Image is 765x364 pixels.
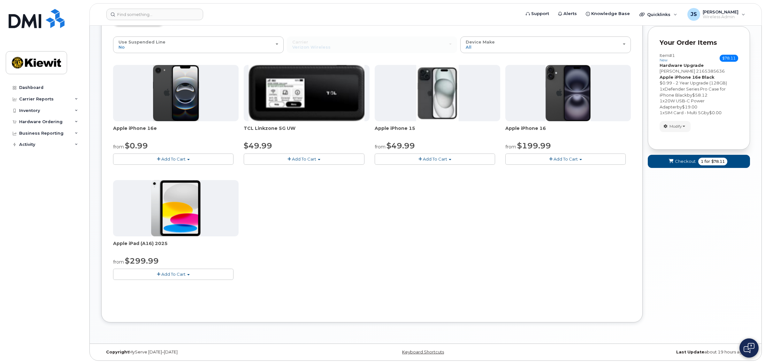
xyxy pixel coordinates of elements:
span: Quicklinks [647,12,670,17]
span: 1 [701,159,703,164]
strong: Hardware Upgrade [660,63,704,68]
span: Add To Cart [161,272,186,277]
span: JS [691,11,697,18]
button: Add To Cart [244,154,364,165]
button: Device Make All [460,36,631,53]
img: iphone15.jpg [416,65,459,121]
div: x by [660,86,738,98]
span: for [703,159,711,164]
span: 1 [660,98,662,103]
div: Apple iPhone 15 [375,125,500,138]
input: Find something... [106,9,203,20]
span: $49.99 [244,141,272,150]
img: ipad_11.png [151,180,201,236]
span: $19.00 [682,104,697,109]
button: Use Suspended Line No [113,36,284,53]
button: Checkout 1 for $78.11 [648,155,750,168]
button: Add To Cart [375,154,495,165]
div: about 19 hours ago [534,350,750,355]
span: 1 [660,86,662,91]
button: Modify [660,121,691,132]
strong: Black [702,75,715,80]
strong: Copyright [106,350,129,354]
div: Apple iPad (A16) 2025 [113,240,239,253]
p: Your Order Items [660,38,738,47]
div: TCL Linkzone 5G UW [244,125,369,138]
span: Checkout [675,158,696,164]
span: SIM Card - Multi 5G [665,110,704,115]
span: 1 [660,110,662,115]
div: Apple iPhone 16 [505,125,631,138]
small: from [113,144,124,150]
a: Keyboard Shortcuts [402,350,444,354]
span: 20W USB-C Power Adapter [660,98,705,109]
a: Knowledge Base [581,7,634,20]
span: Modify [669,123,682,129]
div: x by [660,110,738,116]
small: from [505,144,516,150]
span: $49.99 [386,141,415,150]
span: Add To Cart [292,156,316,162]
button: Add To Cart [505,154,626,165]
span: $299.99 [125,256,159,265]
span: Add To Cart [161,156,186,162]
span: $199.99 [517,141,551,150]
a: Alerts [554,7,581,20]
img: iphone16e.png [153,65,199,121]
img: iphone_16_plus.png [546,65,591,121]
span: #1 [669,53,675,58]
div: MyServe [DATE]–[DATE] [101,350,317,355]
strong: Apple iPhone 16e [660,75,701,80]
span: [PERSON_NAME] [703,9,738,14]
span: Wireless Admin [703,14,738,20]
span: Add To Cart [423,156,447,162]
small: from [113,259,124,265]
a: Support [521,7,554,20]
span: Add To Cart [554,156,578,162]
span: $78.11 [711,159,725,164]
span: $0.00 [709,110,722,115]
strong: Last Update [676,350,704,354]
span: Defender Series Pro Case for iPhone Black [660,86,726,98]
small: from [375,144,386,150]
span: Device Make [466,39,495,44]
div: Josh Suffel [683,8,750,21]
img: Open chat [744,343,754,353]
div: Quicklinks [635,8,682,21]
span: Knowledge Base [591,11,630,17]
span: Alerts [563,11,577,17]
span: $58.12 [692,92,708,98]
span: [PERSON_NAME] [660,68,695,74]
span: All [466,44,471,50]
button: Add To Cart [113,154,233,165]
div: x by [660,98,738,110]
h3: Item [660,53,675,62]
span: Support [531,11,549,17]
small: new [660,58,668,62]
span: No [119,44,125,50]
span: 2165385636 [696,68,725,74]
button: Add To Cart [113,269,233,280]
div: Apple iPhone 16e [113,125,239,138]
div: $0.99 - 2 Year Upgrade (128GB) [660,80,738,86]
span: $0.99 [125,141,148,150]
span: Use Suspended Line [119,39,165,44]
span: $78.11 [720,55,738,62]
img: linkzone5g.png [249,65,364,121]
